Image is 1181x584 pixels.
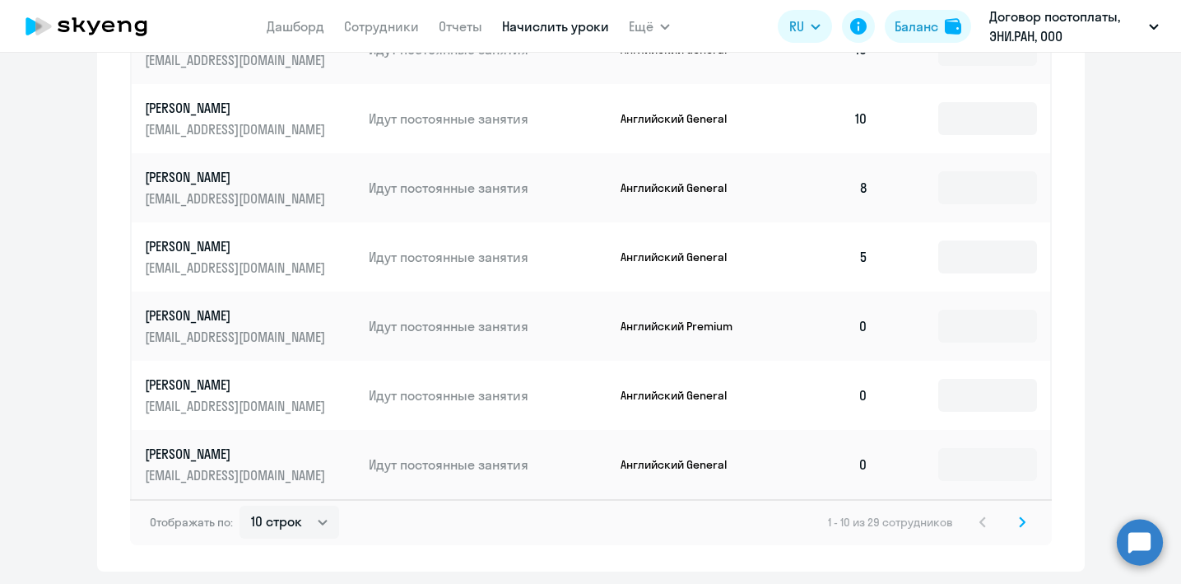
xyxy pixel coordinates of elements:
[895,16,938,36] div: Баланс
[767,361,882,430] td: 0
[828,515,953,530] span: 1 - 10 из 29 сотрудников
[145,99,356,138] a: [PERSON_NAME][EMAIL_ADDRESS][DOMAIN_NAME]
[629,10,670,43] button: Ещё
[145,445,356,484] a: [PERSON_NAME][EMAIL_ADDRESS][DOMAIN_NAME]
[145,237,329,255] p: [PERSON_NAME]
[145,376,356,415] a: [PERSON_NAME][EMAIL_ADDRESS][DOMAIN_NAME]
[989,7,1142,46] p: Договор постоплаты, ЭНИ.РАН, ООО
[767,430,882,499] td: 0
[145,168,356,208] a: [PERSON_NAME][EMAIL_ADDRESS][DOMAIN_NAME]
[145,168,329,186] p: [PERSON_NAME]
[778,10,832,43] button: RU
[145,466,329,484] p: [EMAIL_ADDRESS][DOMAIN_NAME]
[145,120,329,138] p: [EMAIL_ADDRESS][DOMAIN_NAME]
[145,376,329,394] p: [PERSON_NAME]
[439,18,482,35] a: Отчеты
[145,328,329,346] p: [EMAIL_ADDRESS][DOMAIN_NAME]
[369,248,607,266] p: Идут постоянные занятия
[945,18,961,35] img: balance
[145,51,329,69] p: [EMAIL_ADDRESS][DOMAIN_NAME]
[767,292,882,361] td: 0
[885,10,971,43] button: Балансbalance
[789,16,804,36] span: RU
[145,306,356,346] a: [PERSON_NAME][EMAIL_ADDRESS][DOMAIN_NAME]
[502,18,609,35] a: Начислить уроки
[621,457,744,472] p: Английский General
[369,110,607,128] p: Идут постоянные занятия
[145,99,329,117] p: [PERSON_NAME]
[369,179,607,197] p: Идут постоянные занятия
[145,397,329,415] p: [EMAIL_ADDRESS][DOMAIN_NAME]
[621,250,744,264] p: Английский General
[344,18,419,35] a: Сотрудники
[621,111,744,126] p: Английский General
[369,456,607,474] p: Идут постоянные занятия
[621,388,744,403] p: Английский General
[621,180,744,195] p: Английский General
[145,445,329,463] p: [PERSON_NAME]
[369,317,607,335] p: Идут постоянные занятия
[767,153,882,222] td: 8
[629,16,653,36] span: Ещё
[369,386,607,404] p: Идут постоянные занятия
[145,237,356,277] a: [PERSON_NAME][EMAIL_ADDRESS][DOMAIN_NAME]
[621,319,744,334] p: Английский Premium
[767,222,882,292] td: 5
[981,7,1167,46] button: Договор постоплаты, ЭНИ.РАН, ООО
[145,259,329,277] p: [EMAIL_ADDRESS][DOMAIN_NAME]
[145,189,329,208] p: [EMAIL_ADDRESS][DOMAIN_NAME]
[767,84,882,153] td: 10
[150,515,233,530] span: Отображать по:
[145,306,329,325] p: [PERSON_NAME]
[267,18,324,35] a: Дашборд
